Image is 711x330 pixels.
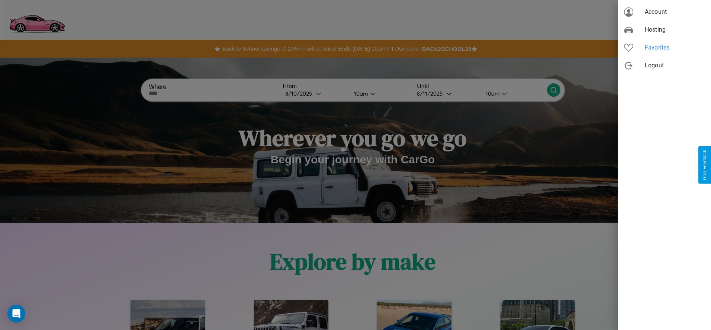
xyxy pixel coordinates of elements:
[618,3,711,21] div: Account
[645,61,705,70] span: Logout
[645,43,705,52] span: Favorites
[618,57,711,74] div: Logout
[645,25,705,34] span: Hosting
[702,150,707,180] div: Give Feedback
[645,7,705,16] span: Account
[7,305,25,323] div: Open Intercom Messenger
[618,21,711,39] div: Hosting
[618,39,711,57] div: Favorites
